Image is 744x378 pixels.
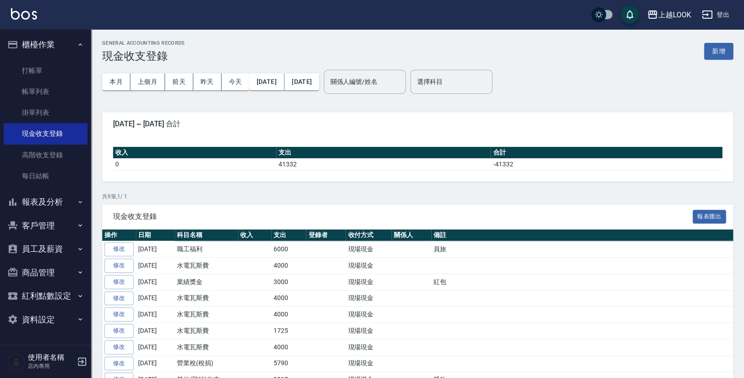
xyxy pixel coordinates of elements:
[643,5,694,24] button: 上越LOOK
[102,50,185,62] h3: 現金收支登錄
[491,147,722,159] th: 合計
[658,9,691,21] div: 上越LOOK
[28,353,74,362] h5: 使用者名稱
[102,192,733,201] p: 共 9 筆, 1 / 1
[175,290,238,306] td: 水電瓦斯費
[692,212,726,220] a: 報表匯出
[4,237,88,261] button: 員工及薪資
[113,212,692,221] span: 現金收支登錄
[136,258,175,274] td: [DATE]
[284,73,319,90] button: [DATE]
[165,73,193,90] button: 前天
[306,229,346,241] th: 登錄者
[4,166,88,186] a: 每日結帳
[346,339,392,355] td: 現場現金
[698,6,733,23] button: 登出
[704,47,733,55] a: 新增
[346,241,392,258] td: 現場現金
[4,81,88,102] a: 帳單列表
[276,147,491,159] th: 支出
[692,210,726,224] button: 報表匯出
[113,147,276,159] th: 收入
[175,258,238,274] td: 水電瓦斯費
[346,306,392,323] td: 現場現金
[104,242,134,256] a: 修改
[620,5,639,24] button: save
[136,229,175,241] th: 日期
[11,8,37,20] img: Logo
[238,229,271,241] th: 收入
[136,274,175,290] td: [DATE]
[136,323,175,339] td: [DATE]
[175,339,238,355] td: 水電瓦斯費
[136,306,175,323] td: [DATE]
[136,241,175,258] td: [DATE]
[104,357,134,371] a: 修改
[431,229,733,241] th: 備註
[136,339,175,355] td: [DATE]
[175,306,238,323] td: 水電瓦斯費
[102,73,130,90] button: 本月
[4,214,88,238] button: 客戶管理
[102,40,185,46] h2: GENERAL ACCOUNTING RECORDS
[431,274,733,290] td: 紅包
[271,241,306,258] td: 6000
[271,258,306,274] td: 4000
[4,102,88,123] a: 掛單列表
[130,73,165,90] button: 上個月
[104,307,134,321] a: 修改
[175,323,238,339] td: 水電瓦斯費
[104,275,134,289] a: 修改
[4,33,88,57] button: 櫃檯作業
[104,340,134,354] a: 修改
[175,355,238,372] td: 營業稅(稅捐)
[175,274,238,290] td: 業績獎金
[222,73,249,90] button: 今天
[346,355,392,372] td: 現場現金
[276,158,491,170] td: 41332
[113,158,276,170] td: 0
[271,290,306,306] td: 4000
[104,291,134,306] a: 修改
[249,73,284,90] button: [DATE]
[271,274,306,290] td: 3000
[193,73,222,90] button: 昨天
[4,261,88,285] button: 商品管理
[102,229,136,241] th: 操作
[346,258,392,274] td: 現場現金
[346,323,392,339] td: 現場現金
[271,229,306,241] th: 支出
[4,145,88,166] a: 高階收支登錄
[113,119,722,129] span: [DATE] ~ [DATE] 合計
[136,355,175,372] td: [DATE]
[7,352,26,371] img: Person
[271,306,306,323] td: 4000
[136,290,175,306] td: [DATE]
[4,308,88,331] button: 資料設定
[4,190,88,214] button: 報表及分析
[346,290,392,306] td: 現場現金
[104,324,134,338] a: 修改
[392,229,431,241] th: 關係人
[271,339,306,355] td: 4000
[346,229,392,241] th: 收付方式
[4,284,88,308] button: 紅利點數設定
[4,123,88,144] a: 現金收支登錄
[175,241,238,258] td: 職工福利
[104,259,134,273] a: 修改
[4,60,88,81] a: 打帳單
[175,229,238,241] th: 科目名稱
[271,323,306,339] td: 1725
[271,355,306,372] td: 5790
[431,241,733,258] td: 員旅
[346,274,392,290] td: 現場現金
[704,43,733,60] button: 新增
[28,362,74,370] p: 店內專用
[491,158,722,170] td: -41332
